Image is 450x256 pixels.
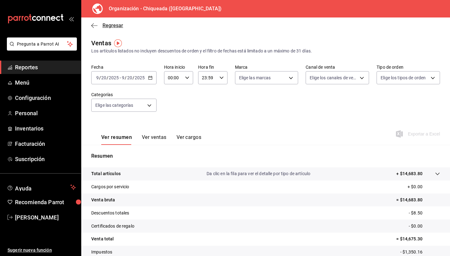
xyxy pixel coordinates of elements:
[69,16,74,21] button: open_drawer_menu
[99,75,101,80] span: /
[101,134,201,145] div: navigation tabs
[104,5,222,12] h3: Organización - Chiqueada ([GEOGRAPHIC_DATA])
[409,223,440,229] p: - $0.00
[207,170,310,177] p: Da clic en la fila para ver el detalle por tipo de artículo
[142,134,167,145] button: Ver ventas
[91,210,129,216] p: Descuentos totales
[101,134,132,145] button: Ver resumen
[101,75,107,80] input: --
[95,102,133,108] span: Elige las categorías
[306,65,369,69] label: Canal de venta
[310,75,357,81] span: Elige los canales de venta
[15,94,76,102] span: Configuración
[120,75,121,80] span: -
[15,124,76,133] span: Inventarios
[377,65,440,69] label: Tipo de orden
[91,92,157,97] label: Categorías
[396,236,440,242] p: = $14,675.30
[7,37,77,51] button: Pregunta a Parrot AI
[239,75,271,81] span: Elige las marcas
[96,75,99,80] input: --
[91,197,115,203] p: Venta bruta
[15,213,76,222] span: [PERSON_NAME]
[127,75,132,80] input: --
[235,65,298,69] label: Marca
[91,223,134,229] p: Certificados de regalo
[134,75,145,80] input: ----
[177,134,202,145] button: Ver cargos
[107,75,108,80] span: /
[91,22,123,28] button: Regresar
[400,249,440,255] p: - $1,350.16
[132,75,134,80] span: /
[198,65,227,69] label: Hora fin
[91,38,111,48] div: Ventas
[409,210,440,216] p: - $8.50
[122,75,125,80] input: --
[125,75,127,80] span: /
[114,39,122,47] img: Tooltip marker
[91,152,440,160] p: Resumen
[102,22,123,28] span: Regresar
[396,197,440,203] p: = $14,683.80
[4,45,77,52] a: Pregunta a Parrot AI
[108,75,119,80] input: ----
[91,236,114,242] p: Venta total
[91,170,121,177] p: Total artículos
[91,48,440,54] div: Los artículos listados no incluyen descuentos de orden y el filtro de fechas está limitado a un m...
[381,75,426,81] span: Elige los tipos de orden
[164,65,193,69] label: Hora inicio
[15,155,76,163] span: Suscripción
[407,184,440,190] p: + $0.00
[15,63,76,71] span: Reportes
[396,170,422,177] p: + $14,683.80
[15,78,76,87] span: Menú
[15,109,76,117] span: Personal
[91,249,112,255] p: Impuestos
[17,41,67,47] span: Pregunta a Parrot AI
[15,184,68,191] span: Ayuda
[91,184,129,190] p: Cargos por servicio
[91,65,157,69] label: Fecha
[15,140,76,148] span: Facturación
[7,247,76,254] span: Sugerir nueva función
[15,198,76,206] span: Recomienda Parrot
